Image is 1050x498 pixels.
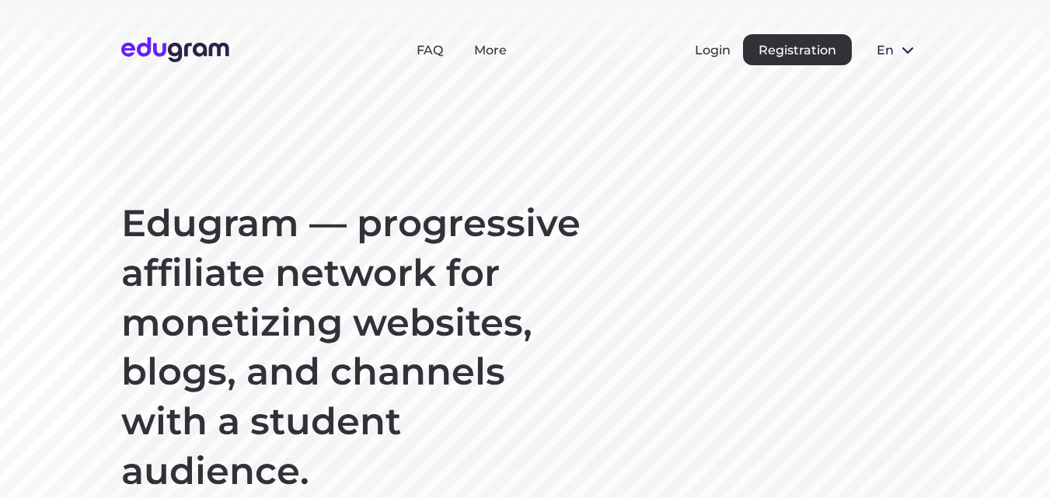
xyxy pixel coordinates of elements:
[417,43,443,57] a: FAQ
[474,43,507,57] a: More
[695,43,731,57] button: Login
[121,37,229,62] img: Edugram Logo
[864,34,930,65] button: en
[743,34,852,65] button: Registration
[121,199,588,496] h1: Edugram — progressive affiliate network for monetizing websites, blogs, and channels with a stude...
[877,43,892,57] span: en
